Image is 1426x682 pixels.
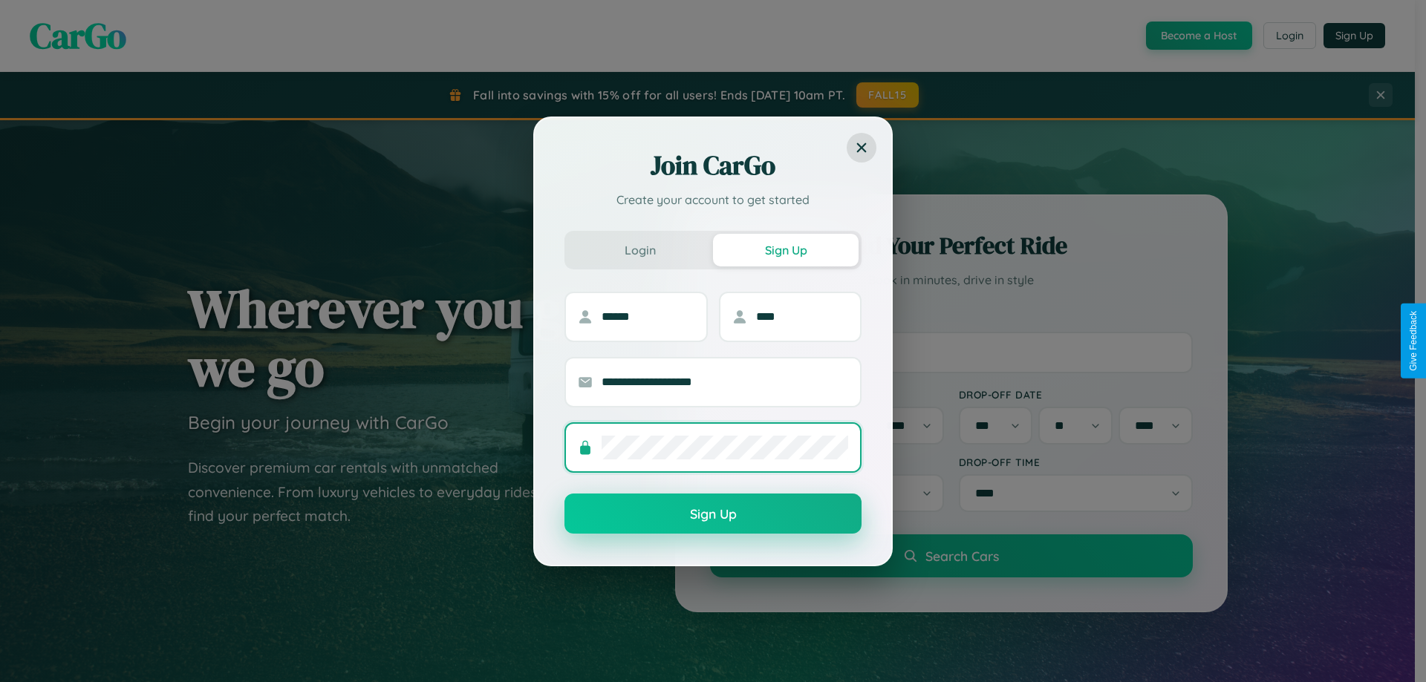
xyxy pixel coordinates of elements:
button: Sign Up [564,494,862,534]
p: Create your account to get started [564,191,862,209]
button: Sign Up [713,234,859,266]
div: Give Feedback [1408,311,1419,371]
button: Login [567,234,713,266]
h2: Join CarGo [564,148,862,183]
